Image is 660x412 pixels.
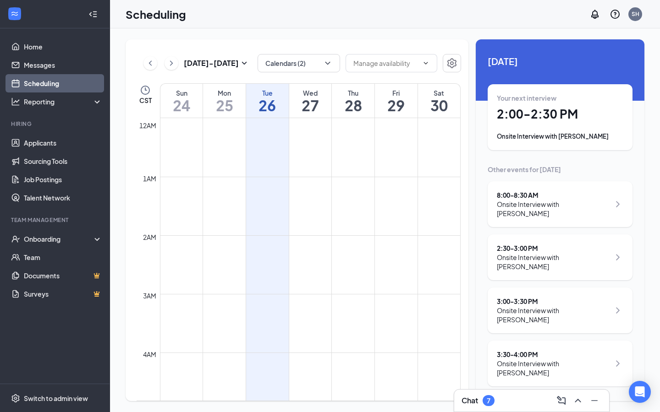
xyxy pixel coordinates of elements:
div: 4am [141,349,158,359]
div: 8:00 - 8:30 AM [497,190,610,200]
button: Calendars (2)ChevronDown [258,54,340,72]
h3: [DATE] - [DATE] [184,58,239,68]
div: SH [632,10,639,18]
a: August 26, 2025 [246,84,289,118]
div: Onsite Interview with [PERSON_NAME] [497,132,623,141]
svg: UserCheck [11,234,20,244]
button: ChevronLeft [143,56,157,70]
div: 3:00 - 3:30 PM [497,297,610,306]
a: DocumentsCrown [24,266,102,285]
div: Team Management [11,216,100,224]
h1: 26 [246,98,289,113]
div: Tue [246,88,289,98]
button: Minimize [587,393,602,408]
a: Messages [24,56,102,74]
a: Applicants [24,134,102,152]
a: Scheduling [24,74,102,92]
div: Onsite Interview with [PERSON_NAME] [497,306,610,324]
a: SurveysCrown [24,285,102,303]
div: 3am [141,291,158,301]
a: August 29, 2025 [375,84,418,118]
svg: ChevronRight [167,58,176,69]
h1: 30 [418,98,460,113]
h1: 24 [160,98,203,113]
svg: SmallChevronDown [239,58,250,69]
svg: WorkstreamLogo [10,9,19,18]
svg: ChevronLeft [146,58,155,69]
div: 3:30 - 4:00 PM [497,350,610,359]
input: Manage availability [353,58,418,68]
div: Your next interview [497,93,623,103]
div: 12am [137,120,158,130]
svg: ChevronUp [572,395,583,406]
h1: 2:00 - 2:30 PM [497,106,623,122]
div: Thu [332,88,374,98]
h3: Chat [462,396,478,406]
div: Sat [418,88,460,98]
button: ChevronUp [571,393,585,408]
svg: ChevronRight [612,358,623,369]
span: [DATE] [488,54,632,68]
svg: ChevronDown [323,59,332,68]
span: CST [139,96,152,105]
svg: Settings [11,394,20,403]
div: Open Intercom Messenger [629,381,651,403]
div: Onsite Interview with [PERSON_NAME] [497,200,610,218]
a: Talent Network [24,189,102,207]
div: 1am [141,173,158,184]
svg: Notifications [589,9,600,20]
svg: Collapse [88,10,98,19]
svg: ChevronDown [422,60,429,67]
svg: Clock [140,85,151,96]
a: August 28, 2025 [332,84,374,118]
div: Other events for [DATE] [488,165,632,174]
svg: ChevronRight [612,252,623,263]
h1: 29 [375,98,418,113]
svg: Settings [446,58,457,69]
div: Wed [289,88,332,98]
a: Job Postings [24,170,102,189]
h1: Scheduling [126,6,186,22]
svg: Analysis [11,97,20,106]
svg: ChevronRight [612,305,623,316]
div: 2:30 - 3:00 PM [497,244,610,253]
div: Switch to admin view [24,394,88,403]
div: Onsite Interview with [PERSON_NAME] [497,253,610,271]
svg: ComposeMessage [556,395,567,406]
div: Mon [203,88,246,98]
a: Team [24,248,102,266]
div: Fri [375,88,418,98]
a: August 25, 2025 [203,84,246,118]
h1: 27 [289,98,332,113]
button: ChevronRight [165,56,178,70]
h1: 25 [203,98,246,113]
div: Reporting [24,97,103,106]
div: Sun [160,88,203,98]
svg: ChevronRight [612,199,623,210]
div: 7 [487,397,490,405]
button: ComposeMessage [554,393,569,408]
a: August 24, 2025 [160,84,203,118]
a: Sourcing Tools [24,152,102,170]
a: Home [24,38,102,56]
div: Hiring [11,120,100,128]
div: 2am [141,232,158,242]
div: Onboarding [24,234,94,244]
h1: 28 [332,98,374,113]
svg: Minimize [589,395,600,406]
div: Onsite Interview with [PERSON_NAME] [497,359,610,377]
a: August 30, 2025 [418,84,460,118]
button: Settings [443,54,461,72]
a: August 27, 2025 [289,84,332,118]
svg: QuestionInfo [610,9,621,20]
